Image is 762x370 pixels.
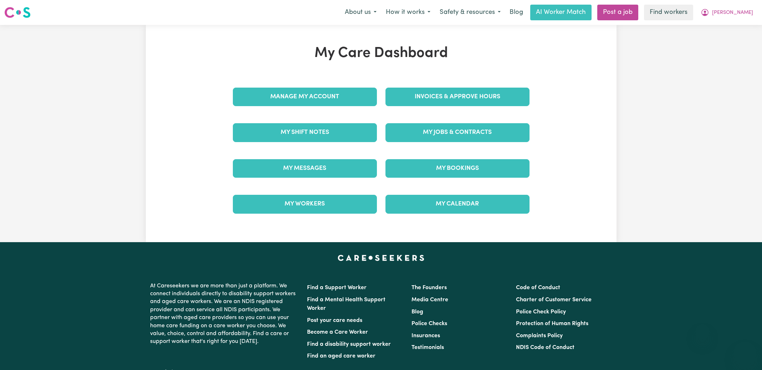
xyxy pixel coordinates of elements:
[233,159,377,178] a: My Messages
[307,297,385,311] a: Find a Mental Health Support Worker
[695,324,710,339] iframe: Close message
[338,255,424,261] a: Careseekers home page
[411,333,440,339] a: Insurances
[381,5,435,20] button: How it works
[150,279,298,349] p: At Careseekers we are more than just a platform. We connect individuals directly to disability su...
[385,123,530,142] a: My Jobs & Contracts
[516,333,563,339] a: Complaints Policy
[233,123,377,142] a: My Shift Notes
[516,345,574,350] a: NDIS Code of Conduct
[516,285,560,291] a: Code of Conduct
[597,5,638,20] a: Post a job
[307,285,367,291] a: Find a Support Worker
[530,5,592,20] a: AI Worker Match
[516,321,588,327] a: Protection of Human Rights
[307,318,362,323] a: Post your care needs
[696,5,758,20] button: My Account
[712,9,753,17] span: [PERSON_NAME]
[307,329,368,335] a: Become a Care Worker
[233,88,377,106] a: Manage My Account
[307,353,375,359] a: Find an aged care worker
[733,342,756,364] iframe: Button to launch messaging window
[411,297,448,303] a: Media Centre
[516,309,566,315] a: Police Check Policy
[411,309,423,315] a: Blog
[385,195,530,213] a: My Calendar
[644,5,693,20] a: Find workers
[385,159,530,178] a: My Bookings
[411,285,447,291] a: The Founders
[4,4,31,21] a: Careseekers logo
[307,342,391,347] a: Find a disability support worker
[385,88,530,106] a: Invoices & Approve Hours
[411,321,447,327] a: Police Checks
[340,5,381,20] button: About us
[505,5,527,20] a: Blog
[233,195,377,213] a: My Workers
[516,297,592,303] a: Charter of Customer Service
[4,6,31,19] img: Careseekers logo
[435,5,505,20] button: Safety & resources
[229,45,534,62] h1: My Care Dashboard
[411,345,444,350] a: Testimonials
